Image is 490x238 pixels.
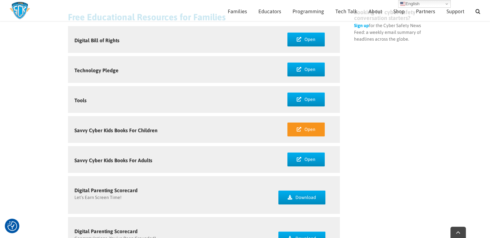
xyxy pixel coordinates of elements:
a: Open [287,33,325,46]
img: Savvy Cyber Kids Logo [10,2,30,19]
span: Partners [416,9,435,14]
span: Open [304,97,315,102]
h5: Tools [74,98,266,103]
span: Tech Talk [335,9,357,14]
p: for the Cyber Safety News Feed: a weekly email summary of headlines across the globe. [354,22,422,43]
a: Open [287,63,325,76]
span: Educators [258,9,281,14]
a: Download [278,191,325,204]
span: Open [304,37,315,42]
h5: Digital Parenting Scorecard [74,188,266,193]
span: Open [304,157,315,162]
span: About [369,9,382,14]
img: Revisit consent button [7,221,17,231]
h5: Savvy Cyber Kids Books For Adults [74,158,266,163]
span: Families [228,9,247,14]
h5: Digital Bill of Rights [74,38,266,43]
span: Support [447,9,464,14]
span: Open [304,127,315,132]
a: Sign up [354,23,369,28]
span: Open [304,67,315,72]
span: Programming [293,9,324,14]
img: en [400,1,405,6]
h2: Free Educational Resources for Families [68,13,340,22]
a: Open [287,93,325,106]
button: Consent Preferences [7,221,17,231]
h5: Savvy Cyber Kids Books For Children [74,128,266,133]
p: Let’s Earn Screen Time! [74,194,266,201]
a: Open [287,123,325,136]
span: Download [295,195,316,200]
h5: Technology Pledge [74,68,266,73]
a: Open [287,153,325,166]
span: Shop [393,9,405,14]
h5: Digital Parenting Scorecard [74,229,266,234]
